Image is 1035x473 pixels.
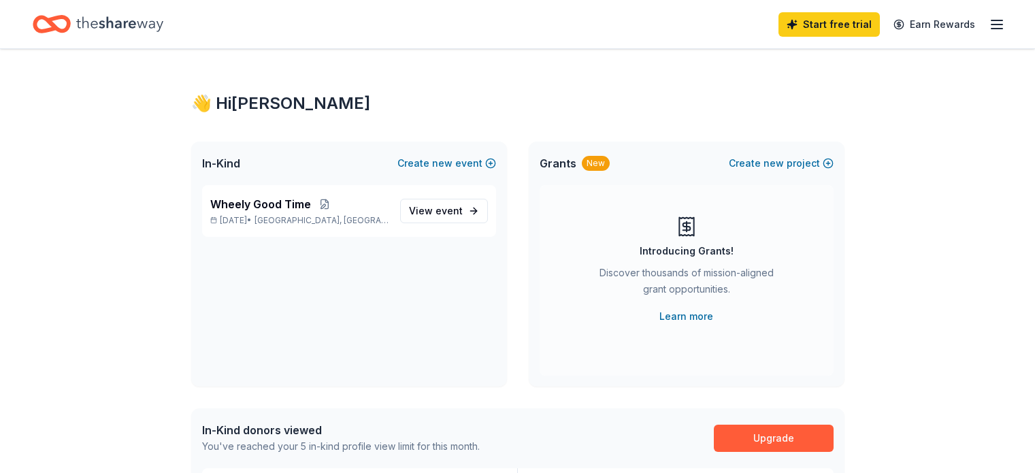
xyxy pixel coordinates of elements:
a: Upgrade [714,425,834,452]
div: You've reached your 5 in-kind profile view limit for this month. [202,438,480,455]
div: In-Kind donors viewed [202,422,480,438]
span: new [763,155,784,172]
button: Createnewevent [397,155,496,172]
a: Home [33,8,163,40]
div: Discover thousands of mission-aligned grant opportunities. [594,265,779,303]
span: [GEOGRAPHIC_DATA], [GEOGRAPHIC_DATA] [254,215,389,226]
p: [DATE] • [210,215,389,226]
span: Grants [540,155,576,172]
button: Createnewproject [729,155,834,172]
a: Earn Rewards [885,12,983,37]
a: Start free trial [778,12,880,37]
a: View event [400,199,488,223]
span: event [436,205,463,216]
a: Learn more [659,308,713,325]
div: 👋 Hi [PERSON_NAME] [191,93,844,114]
span: new [432,155,453,172]
div: Introducing Grants! [640,243,734,259]
span: In-Kind [202,155,240,172]
div: New [582,156,610,171]
span: View [409,203,463,219]
span: Wheely Good Time [210,196,311,212]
